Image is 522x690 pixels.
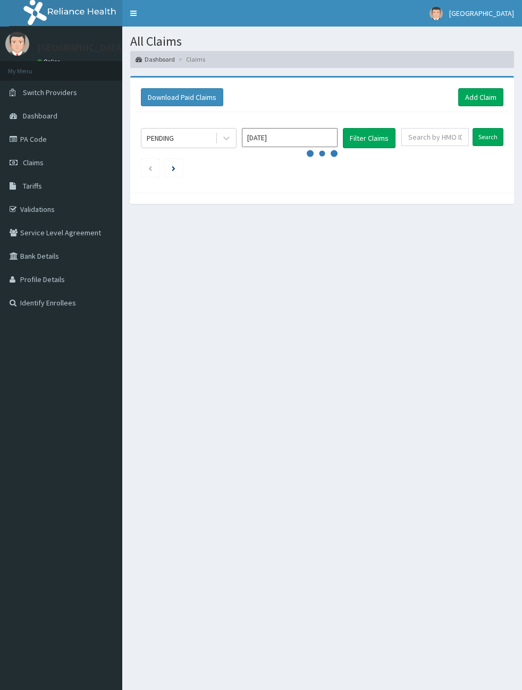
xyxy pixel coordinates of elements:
[242,128,338,147] input: Select Month and Year
[148,163,153,173] a: Previous page
[130,35,514,48] h1: All Claims
[458,88,503,106] a: Add Claim
[37,58,63,65] a: Online
[176,55,205,64] li: Claims
[23,158,44,167] span: Claims
[141,88,223,106] button: Download Paid Claims
[23,181,42,191] span: Tariffs
[473,128,503,146] input: Search
[136,55,175,64] a: Dashboard
[172,163,175,173] a: Next page
[430,7,443,20] img: User Image
[23,88,77,97] span: Switch Providers
[23,111,57,121] span: Dashboard
[306,138,338,169] svg: audio-loading
[147,133,174,143] div: PENDING
[449,8,514,18] span: [GEOGRAPHIC_DATA]
[343,128,395,148] button: Filter Claims
[401,128,469,146] input: Search by HMO ID
[37,43,125,53] p: [GEOGRAPHIC_DATA]
[5,32,29,56] img: User Image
